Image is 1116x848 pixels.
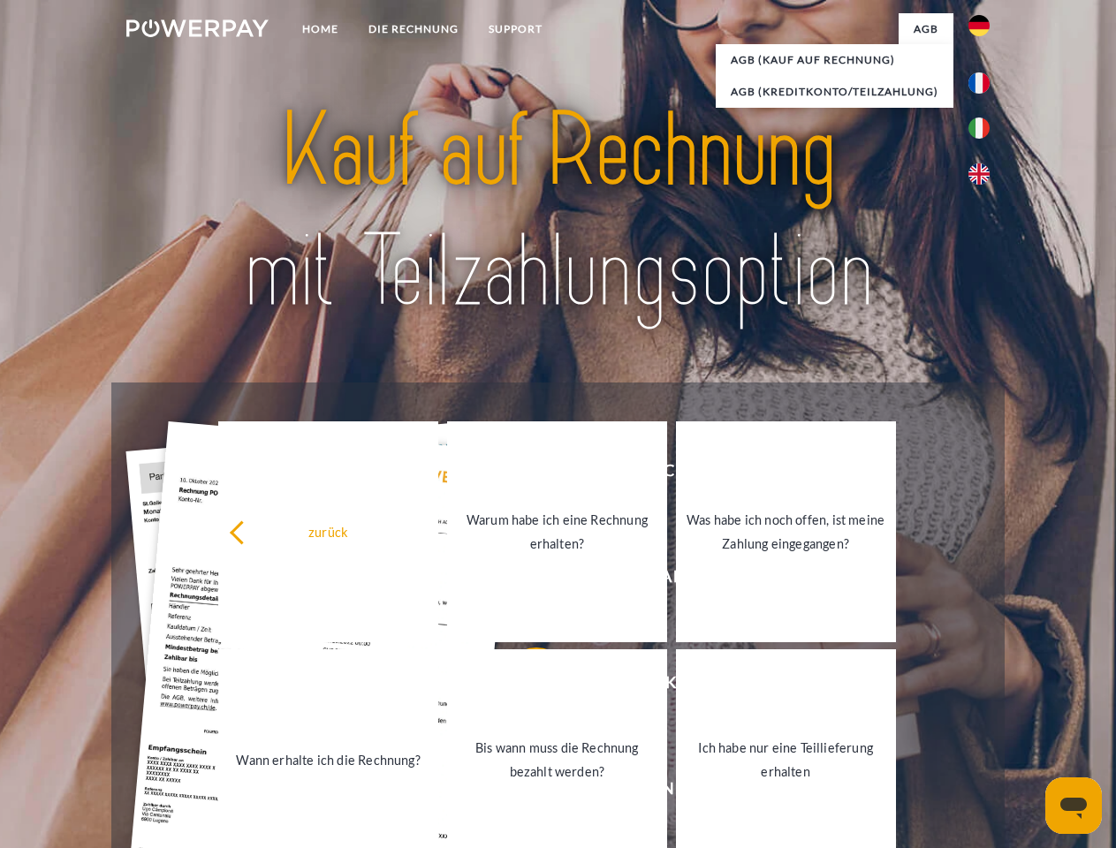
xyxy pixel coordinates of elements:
img: de [968,15,990,36]
img: logo-powerpay-white.svg [126,19,269,37]
img: en [968,163,990,185]
iframe: Schaltfläche zum Öffnen des Messaging-Fensters [1045,777,1102,834]
div: zurück [229,519,428,543]
div: Wann erhalte ich die Rechnung? [229,747,428,771]
a: AGB (Kreditkonto/Teilzahlung) [716,76,953,108]
a: DIE RECHNUNG [353,13,474,45]
a: Home [287,13,353,45]
img: fr [968,72,990,94]
div: Warum habe ich eine Rechnung erhalten? [458,508,657,556]
img: title-powerpay_de.svg [169,85,947,338]
img: it [968,117,990,139]
a: agb [899,13,953,45]
a: Was habe ich noch offen, ist meine Zahlung eingegangen? [676,421,896,642]
div: Bis wann muss die Rechnung bezahlt werden? [458,736,657,784]
a: SUPPORT [474,13,558,45]
div: Ich habe nur eine Teillieferung erhalten [687,736,885,784]
a: AGB (Kauf auf Rechnung) [716,44,953,76]
div: Was habe ich noch offen, ist meine Zahlung eingegangen? [687,508,885,556]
